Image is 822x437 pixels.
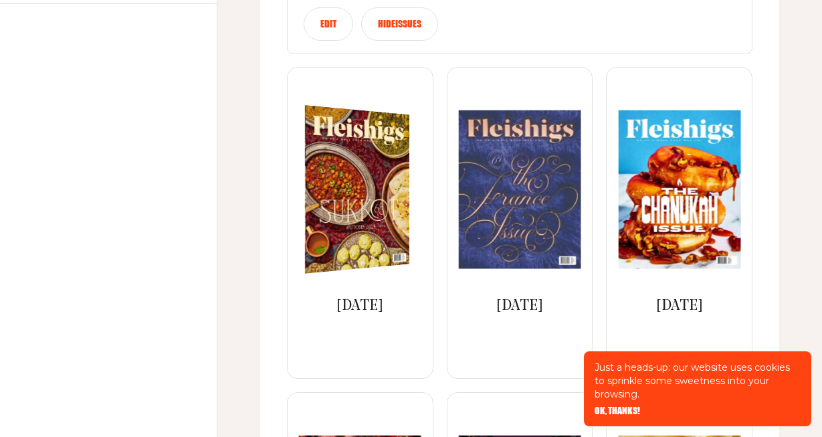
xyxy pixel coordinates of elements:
[254,100,446,278] img: October 2024
[336,296,383,317] a: [DATE]
[408,110,632,269] img: November 2024
[595,361,801,401] p: Just a heads-up: our website uses cookies to sprinkle some sweetness into your browsing.
[304,7,353,41] button: Edit
[248,110,472,268] a: October 2024October 2024
[336,298,383,314] span: [DATE]
[568,110,791,268] a: December 2024December 2024
[408,110,631,268] a: November 2024November 2024
[595,406,640,416] button: OK, THANKS!
[656,298,703,314] span: [DATE]
[361,7,438,41] button: Hideissues
[656,296,703,317] a: [DATE]
[496,296,543,317] a: [DATE]
[496,298,543,314] span: [DATE]
[567,110,791,269] img: December 2024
